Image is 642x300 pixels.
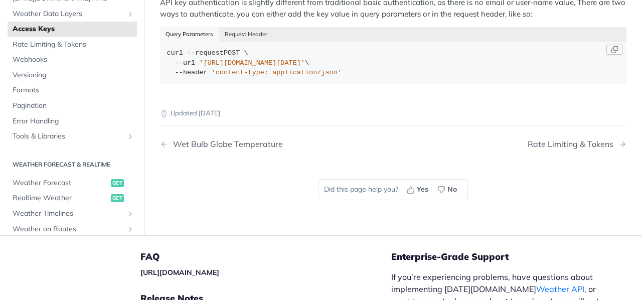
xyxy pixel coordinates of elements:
button: Copy Code [606,45,622,55]
a: Rate Limiting & Tokens [8,37,137,52]
a: [URL][DOMAIN_NAME] [140,268,219,277]
button: Show subpages for Weather Timelines [126,210,134,218]
a: Weather API [536,284,584,294]
span: --header [175,69,208,76]
span: Error Handling [13,116,134,126]
span: Access Keys [13,24,134,34]
a: Previous Page: Wet Bulb Globe Temperature [160,139,360,149]
span: 'content-type: application/json' [212,69,342,76]
a: Access Keys [8,22,137,37]
span: --url [175,59,196,67]
span: Rate Limiting & Tokens [13,40,134,50]
span: --request [187,49,224,57]
span: Yes [417,184,428,195]
span: curl [167,49,183,57]
h2: Weather Forecast & realtime [8,160,137,169]
p: Updated [DATE] [160,108,626,118]
span: '[URL][DOMAIN_NAME][DATE]' [199,59,305,67]
button: No [434,182,462,197]
button: Show subpages for Tools & Libraries [126,132,134,140]
span: No [447,184,457,195]
span: Realtime Weather [13,193,108,203]
span: Webhooks [13,55,134,65]
span: Weather Forecast [13,178,108,188]
a: Next Page: Rate Limiting & Tokens [528,139,626,149]
a: Weather TimelinesShow subpages for Weather Timelines [8,206,137,221]
a: Pagination [8,98,137,113]
a: Webhooks [8,52,137,67]
button: Show subpages for Weather on Routes [126,225,134,233]
a: Versioning [8,68,137,83]
h5: Enterprise-Grade Support [391,251,617,263]
div: Wet Bulb Globe Temperature [168,139,283,149]
a: Weather Forecastget [8,176,137,191]
span: Weather on Routes [13,224,124,234]
span: Versioning [13,70,134,80]
span: Tools & Libraries [13,131,124,141]
span: Formats [13,85,134,95]
span: Weather Data Layers [13,9,124,19]
span: Pagination [13,101,134,111]
h5: FAQ [140,251,391,263]
nav: Pagination Controls [160,129,626,159]
div: Did this page help you? [318,179,468,200]
div: POST \ \ [167,48,620,78]
a: Weather on RoutesShow subpages for Weather on Routes [8,222,137,237]
a: Weather Data LayersShow subpages for Weather Data Layers [8,6,137,21]
a: Realtime Weatherget [8,191,137,206]
a: Error Handling [8,114,137,129]
span: get [111,194,124,202]
a: Formats [8,83,137,98]
span: get [111,179,124,187]
button: Show subpages for Weather Data Layers [126,10,134,18]
button: Yes [403,182,434,197]
div: Rate Limiting & Tokens [528,139,618,149]
a: Tools & LibrariesShow subpages for Tools & Libraries [8,129,137,144]
span: Weather Timelines [13,209,124,219]
button: Request Header [219,27,273,41]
